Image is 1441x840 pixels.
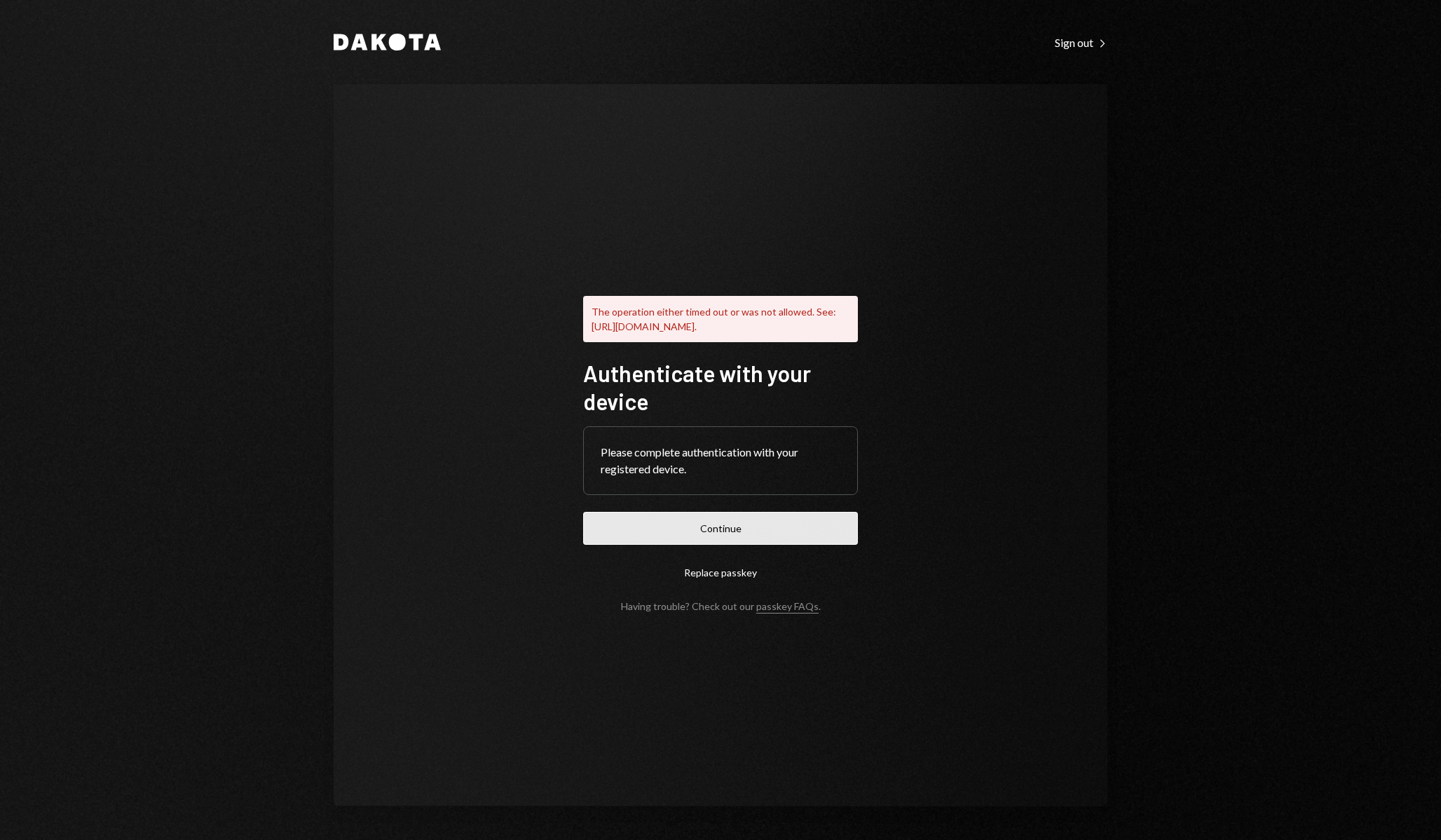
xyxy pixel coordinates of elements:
[1055,36,1107,50] div: Sign out
[583,296,858,342] div: The operation either timed out or was not allowed. See: [URL][DOMAIN_NAME].
[1055,34,1107,50] a: Sign out
[583,556,858,589] button: Replace passkey
[621,600,821,612] div: Having trouble? Check out our .
[583,359,858,415] h1: Authenticate with your device
[601,444,840,477] div: Please complete authentication with your registered device.
[583,512,858,545] button: Continue
[756,600,819,614] a: passkey FAQs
